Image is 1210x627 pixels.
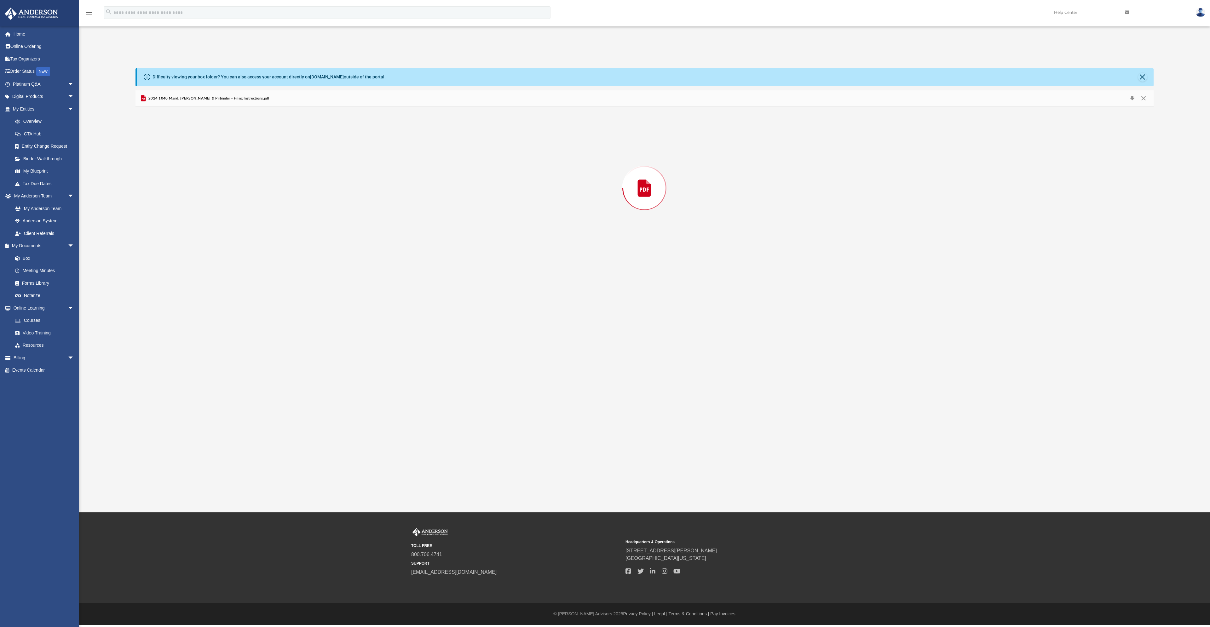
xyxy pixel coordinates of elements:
[3,8,60,20] img: Anderson Advisors Platinum Portal
[669,611,709,616] a: Terms & Conditions |
[4,364,84,377] a: Events Calendar
[4,78,84,90] a: Platinum Q&Aarrow_drop_down
[9,202,77,215] a: My Anderson Team
[9,265,80,277] a: Meeting Minutes
[9,277,77,289] a: Forms Library
[411,561,621,566] small: SUPPORT
[9,327,77,339] a: Video Training
[4,53,84,65] a: Tax Organizers
[9,165,80,178] a: My Blueprint
[4,65,84,78] a: Order StatusNEW
[9,252,77,265] a: Box
[625,548,717,553] a: [STREET_ADDRESS][PERSON_NAME]
[9,140,84,153] a: Entity Change Request
[9,128,84,140] a: CTA Hub
[36,67,50,76] div: NEW
[9,152,84,165] a: Binder Walkthrough
[623,611,653,616] a: Privacy Policy |
[147,96,269,101] span: 2024 1040 Mand, [PERSON_NAME] & Pirbinder - Filing Instructions.pdf
[310,74,344,79] a: [DOMAIN_NAME]
[4,28,84,40] a: Home
[411,543,621,549] small: TOLL FREE
[4,90,84,103] a: Digital Productsarrow_drop_down
[105,9,112,15] i: search
[153,74,386,80] div: Difficulty viewing your box folder? You can also access your account directly on outside of the p...
[68,351,80,364] span: arrow_drop_down
[68,103,80,116] span: arrow_drop_down
[85,9,93,16] i: menu
[68,90,80,103] span: arrow_drop_down
[9,314,80,327] a: Courses
[9,177,84,190] a: Tax Due Dates
[625,556,706,561] a: [GEOGRAPHIC_DATA][US_STATE]
[9,227,80,240] a: Client Referrals
[79,611,1210,617] div: © [PERSON_NAME] Advisors 2025
[1138,94,1149,103] button: Close
[4,240,80,252] a: My Documentsarrow_drop_down
[68,190,80,203] span: arrow_drop_down
[68,302,80,315] span: arrow_drop_down
[4,40,84,53] a: Online Ordering
[9,339,80,352] a: Resources
[1138,73,1147,82] button: Close
[625,539,835,545] small: Headquarters & Operations
[411,569,497,575] a: [EMAIL_ADDRESS][DOMAIN_NAME]
[9,115,84,128] a: Overview
[9,289,80,302] a: Notarize
[68,78,80,91] span: arrow_drop_down
[9,215,80,227] a: Anderson System
[4,351,84,364] a: Billingarrow_drop_down
[135,90,1154,270] div: Preview
[654,611,667,616] a: Legal |
[411,552,442,557] a: 800.706.4741
[1196,8,1205,17] img: User Pic
[85,12,93,16] a: menu
[710,611,735,616] a: Pay Invoices
[68,240,80,253] span: arrow_drop_down
[4,103,84,115] a: My Entitiesarrow_drop_down
[411,528,449,536] img: Anderson Advisors Platinum Portal
[4,190,80,202] a: My Anderson Teamarrow_drop_down
[1127,94,1138,103] button: Download
[4,302,80,314] a: Online Learningarrow_drop_down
